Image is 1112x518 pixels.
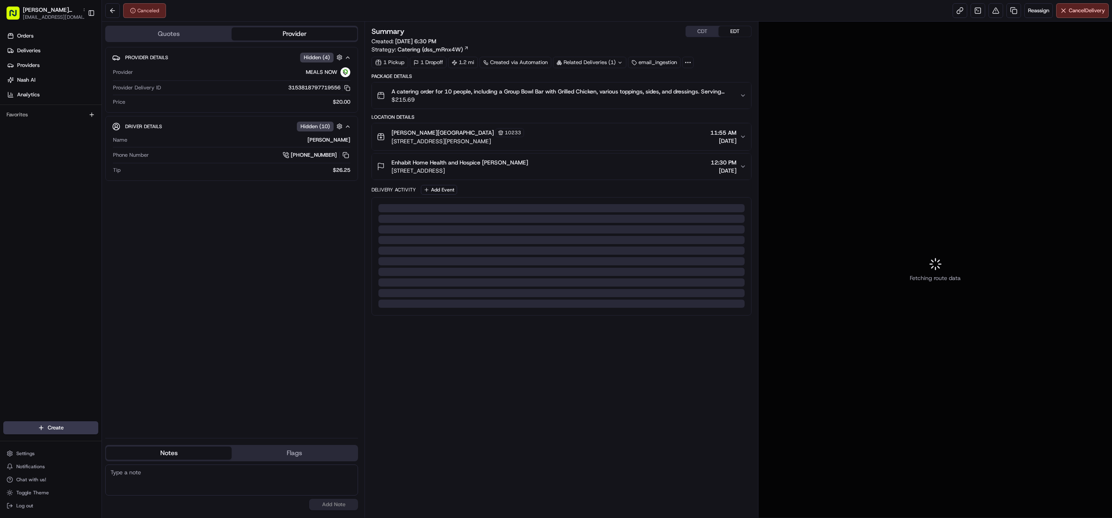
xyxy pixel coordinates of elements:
[124,167,350,174] div: $26.25
[3,421,98,434] button: Create
[372,123,751,150] button: [PERSON_NAME][GEOGRAPHIC_DATA]10233[STREET_ADDRESS][PERSON_NAME]11:55 AM[DATE]
[686,26,718,37] button: CDT
[3,108,98,121] div: Favorites
[300,52,345,62] button: Hidden (4)
[391,167,528,175] span: [STREET_ADDRESS]
[16,476,46,483] span: Chat with us!
[16,489,49,496] span: Toggle Theme
[3,59,102,72] a: Providers
[391,87,733,96] span: A catering order for 10 people, including a Group Bowl Bar with Grilled Chicken, various toppings...
[17,62,40,69] span: Providers
[372,82,751,109] button: A catering order for 10 people, including a Group Bowl Bar with Grilled Chicken, various toppings...
[48,424,64,431] span: Create
[113,69,133,76] span: Provider
[371,37,436,45] span: Created:
[113,98,125,106] span: Price
[372,153,751,180] button: Enhabit Home Health and Hospice [PERSON_NAME][STREET_ADDRESS]12:30 PM[DATE]
[371,28,405,35] h3: Summary
[710,137,736,145] span: [DATE]
[391,96,733,104] span: $215.69
[16,450,35,457] span: Settings
[304,54,330,61] span: Hidden ( 4 )
[106,27,232,40] button: Quotes
[628,57,681,68] div: email_ingestion
[333,98,350,106] span: $20.00
[391,158,528,167] span: Enhabit Home Health and Hospice [PERSON_NAME]
[3,29,102,42] a: Orders
[17,76,35,84] span: Nash AI
[1056,3,1109,18] button: CancelDelivery
[232,447,357,460] button: Flags
[306,69,337,76] span: MEALS NOW
[113,136,127,144] span: Name
[17,47,40,54] span: Deliveries
[113,167,121,174] span: Tip
[553,57,626,68] div: Related Deliveries (1)
[16,463,45,470] span: Notifications
[480,57,551,68] a: Created via Automation
[16,502,33,509] span: Log out
[125,54,168,61] span: Provider Details
[232,27,357,40] button: Provider
[421,185,457,195] button: Add Event
[130,136,350,144] div: [PERSON_NAME]
[23,14,88,20] button: [EMAIL_ADDRESS][DOMAIN_NAME]
[711,167,736,175] span: [DATE]
[125,123,162,130] span: Driver Details
[1028,7,1049,14] span: Reassign
[106,447,232,460] button: Notes
[297,121,345,131] button: Hidden (10)
[371,114,752,120] div: Location Details
[711,158,736,167] span: 12:30 PM
[17,32,33,40] span: Orders
[112,51,351,64] button: Provider DetailsHidden (4)
[113,151,149,159] span: Phone Number
[112,120,351,133] button: Driver DetailsHidden (10)
[288,84,350,91] button: 3153818797719556
[505,129,521,136] span: 10233
[3,500,98,511] button: Log out
[398,45,463,53] span: Catering (dss_mRnx4W)
[3,44,102,57] a: Deliveries
[283,151,350,160] a: [PHONE_NUMBER]
[410,57,447,68] div: 1 Dropoff
[23,6,79,14] button: [PERSON_NAME][GEOGRAPHIC_DATA]
[3,3,84,23] button: [PERSON_NAME][GEOGRAPHIC_DATA][EMAIL_ADDRESS][DOMAIN_NAME]
[17,91,40,98] span: Analytics
[3,448,98,459] button: Settings
[3,487,98,498] button: Toggle Theme
[718,26,751,37] button: EDT
[3,461,98,472] button: Notifications
[371,187,416,193] div: Delivery Activity
[1069,7,1105,14] span: Cancel Delivery
[123,3,166,18] button: Canceled
[910,274,961,282] span: Fetching route data
[3,73,102,87] a: Nash AI
[371,45,469,53] div: Strategy:
[371,73,752,80] div: Package Details
[710,129,736,137] span: 11:55 AM
[398,45,469,53] a: Catering (dss_mRnx4W)
[391,137,524,145] span: [STREET_ADDRESS][PERSON_NAME]
[3,88,102,101] a: Analytics
[395,38,436,45] span: [DATE] 6:30 PM
[291,151,337,159] span: [PHONE_NUMBER]
[391,129,494,137] span: [PERSON_NAME][GEOGRAPHIC_DATA]
[448,57,478,68] div: 1.2 mi
[1024,3,1053,18] button: Reassign
[301,123,330,130] span: Hidden ( 10 )
[3,474,98,485] button: Chat with us!
[113,84,161,91] span: Provider Delivery ID
[340,67,350,77] img: melas_now_logo.png
[371,57,408,68] div: 1 Pickup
